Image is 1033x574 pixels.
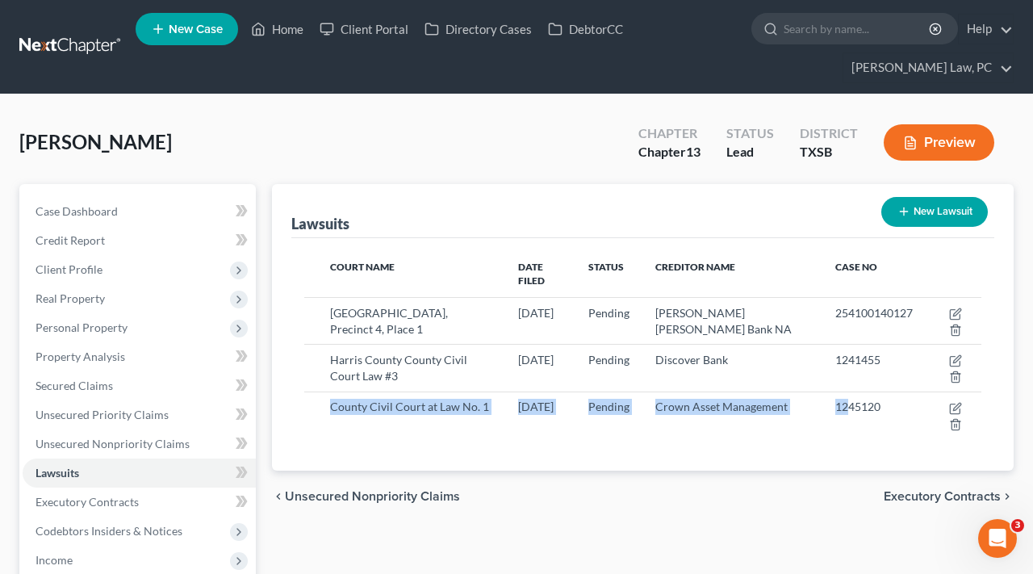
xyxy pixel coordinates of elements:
[884,490,1001,503] span: Executory Contracts
[843,53,1013,82] a: [PERSON_NAME] Law, PC
[285,490,460,503] span: Unsecured Nonpriority Claims
[655,400,788,413] span: Crown Asset Management
[835,400,880,413] span: 1245120
[1011,519,1024,532] span: 3
[23,197,256,226] a: Case Dashboard
[416,15,540,44] a: Directory Cases
[36,495,139,509] span: Executory Contracts
[23,429,256,459] a: Unsecured Nonpriority Claims
[884,490,1014,503] button: Executory Contracts chevron_right
[36,233,105,247] span: Credit Report
[330,353,467,383] span: Harris County County Civil Court Law #3
[36,291,105,305] span: Real Property
[686,144,701,159] span: 13
[23,371,256,400] a: Secured Claims
[655,353,728,367] span: Discover Bank
[638,143,701,161] div: Chapter
[36,437,190,450] span: Unsecured Nonpriority Claims
[312,15,416,44] a: Client Portal
[23,342,256,371] a: Property Analysis
[36,204,118,218] span: Case Dashboard
[655,306,792,336] span: [PERSON_NAME] [PERSON_NAME] Bank NA
[330,261,395,273] span: Court Name
[36,321,128,334] span: Personal Property
[330,400,489,413] span: County Civil Court at Law No. 1
[23,488,256,517] a: Executory Contracts
[36,466,79,480] span: Lawsuits
[835,353,880,367] span: 1241455
[23,459,256,488] a: Lawsuits
[726,143,774,161] div: Lead
[588,306,629,320] span: Pending
[800,124,858,143] div: District
[291,214,349,233] div: Lawsuits
[784,14,931,44] input: Search by name...
[518,306,554,320] span: [DATE]
[726,124,774,143] div: Status
[36,350,125,363] span: Property Analysis
[19,130,172,153] span: [PERSON_NAME]
[36,553,73,567] span: Income
[243,15,312,44] a: Home
[272,490,285,503] i: chevron_left
[835,306,913,320] span: 254100140127
[518,261,545,287] span: Date Filed
[800,143,858,161] div: TXSB
[655,261,735,273] span: Creditor Name
[23,400,256,429] a: Unsecured Priority Claims
[36,262,102,276] span: Client Profile
[518,400,554,413] span: [DATE]
[540,15,631,44] a: DebtorCC
[835,261,877,273] span: Case No
[959,15,1013,44] a: Help
[518,353,554,367] span: [DATE]
[978,519,1017,558] iframe: Intercom live chat
[1001,490,1014,503] i: chevron_right
[36,524,182,538] span: Codebtors Insiders & Notices
[169,23,223,36] span: New Case
[330,306,448,336] span: [GEOGRAPHIC_DATA], Precinct 4, Place 1
[588,261,624,273] span: Status
[588,353,629,367] span: Pending
[36,379,113,392] span: Secured Claims
[272,490,460,503] button: chevron_left Unsecured Nonpriority Claims
[588,400,629,413] span: Pending
[881,197,988,227] button: New Lawsuit
[638,124,701,143] div: Chapter
[884,124,994,161] button: Preview
[36,408,169,421] span: Unsecured Priority Claims
[23,226,256,255] a: Credit Report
